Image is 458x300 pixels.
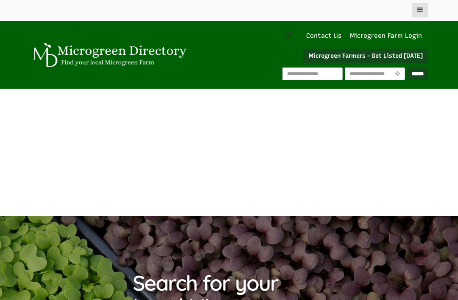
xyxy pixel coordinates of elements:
a: Microgreen Farmers - Get Listed [DATE] [303,49,428,63]
button: main_menu [412,3,428,17]
a: Microgreen Farm Login [350,31,426,40]
i: Use Current Location [393,71,402,77]
a: Contact Us [302,31,346,40]
img: Microgreen Directory [30,43,188,67]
